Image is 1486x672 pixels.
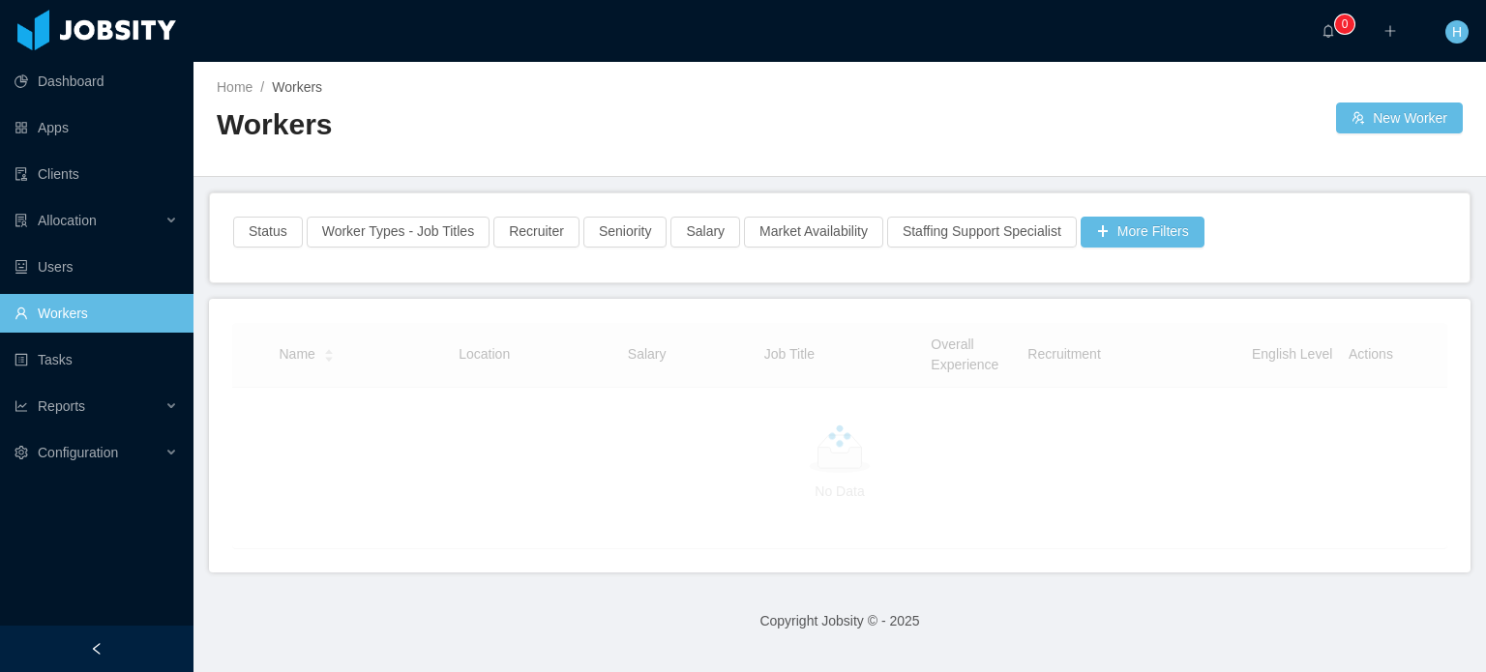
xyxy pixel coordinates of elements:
span: Allocation [38,213,97,228]
i: icon: solution [15,214,28,227]
span: H [1452,20,1462,44]
button: Status [233,217,303,248]
a: icon: profileTasks [15,340,178,379]
span: Workers [272,79,322,95]
a: icon: robotUsers [15,248,178,286]
button: Staffing Support Specialist [887,217,1077,248]
button: Seniority [583,217,667,248]
button: Market Availability [744,217,883,248]
a: Home [217,79,253,95]
i: icon: line-chart [15,399,28,413]
button: icon: plusMore Filters [1081,217,1204,248]
a: icon: appstoreApps [15,108,178,147]
a: icon: pie-chartDashboard [15,62,178,101]
i: icon: plus [1383,24,1397,38]
i: icon: bell [1322,24,1335,38]
i: icon: setting [15,446,28,459]
footer: Copyright Jobsity © - 2025 [193,588,1486,655]
span: Configuration [38,445,118,460]
button: Recruiter [493,217,580,248]
span: / [260,79,264,95]
button: icon: usergroup-addNew Worker [1336,102,1463,133]
h2: Workers [217,105,840,145]
span: Reports [38,398,85,414]
button: Salary [670,217,740,248]
button: Worker Types - Job Titles [307,217,490,248]
a: icon: userWorkers [15,294,178,333]
a: icon: auditClients [15,155,178,193]
sup: 0 [1335,15,1354,34]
